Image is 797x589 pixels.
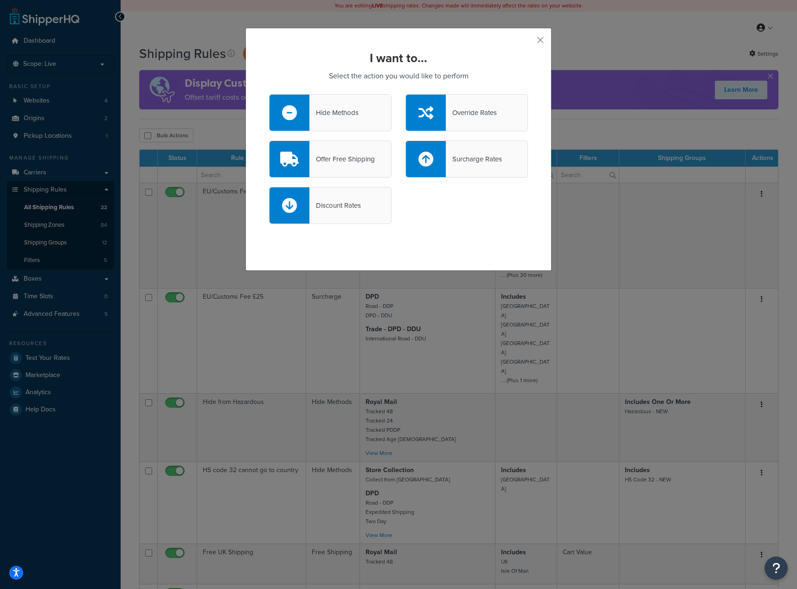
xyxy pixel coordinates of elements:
[370,49,427,67] strong: I want to...
[309,153,375,166] div: Offer Free Shipping
[309,106,359,119] div: Hide Methods
[269,70,528,83] p: Select the action you would like to perform
[446,153,502,166] div: Surcharge Rates
[446,106,497,119] div: Override Rates
[765,557,788,580] button: Open Resource Center
[309,199,361,212] div: Discount Rates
